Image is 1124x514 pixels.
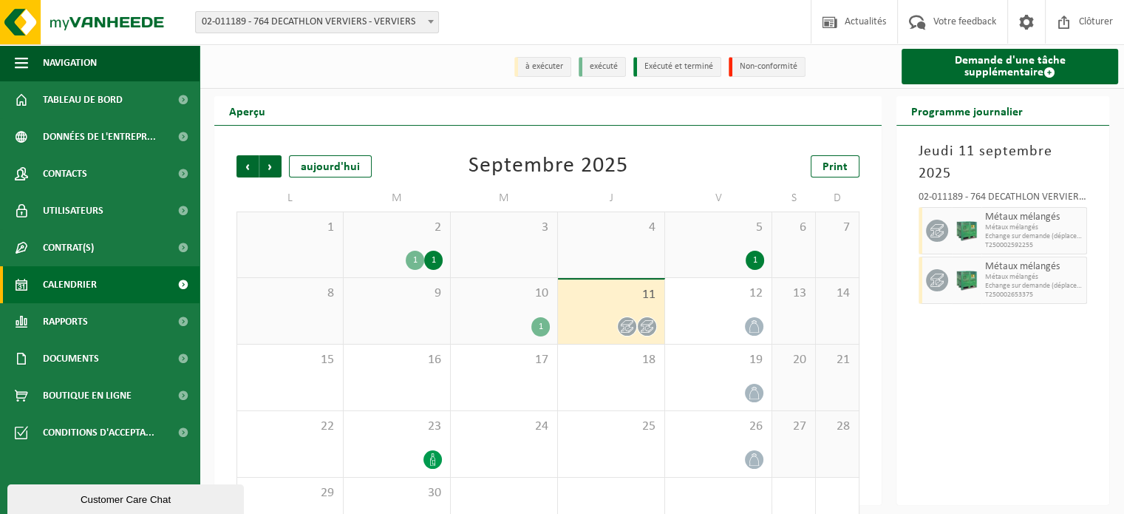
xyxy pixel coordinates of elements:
[344,185,451,212] td: M
[896,96,1038,125] h2: Programme journalier
[289,155,372,177] div: aujourd'hui
[351,220,443,236] span: 2
[672,220,764,236] span: 5
[259,155,282,177] span: Suivant
[780,285,808,302] span: 13
[458,220,550,236] span: 3
[985,273,1083,282] span: Métaux mélangés
[579,57,626,77] li: exécuté
[458,352,550,368] span: 17
[672,419,764,435] span: 26
[729,57,805,77] li: Non-conformité
[633,57,721,77] li: Exécuté et terminé
[245,285,336,302] span: 8
[816,185,859,212] td: D
[43,266,97,303] span: Calendrier
[245,485,336,501] span: 29
[458,285,550,302] span: 10
[7,481,247,514] iframe: chat widget
[956,220,978,242] img: PB-HB-1400-HPE-GN-01
[985,223,1083,232] span: Métaux mélangés
[245,419,336,435] span: 22
[823,352,851,368] span: 21
[43,118,156,155] span: Données de l'entrepr...
[214,96,280,125] h2: Aperçu
[43,44,97,81] span: Navigation
[956,269,978,291] img: PB-HB-1400-HPE-GN-01
[43,303,88,340] span: Rapports
[811,155,859,177] a: Print
[245,352,336,368] span: 15
[985,212,1083,223] span: Métaux mélangés
[195,11,439,33] span: 02-011189 - 764 DECATHLON VERVIERS - VERVIERS
[780,220,808,236] span: 6
[43,377,132,414] span: Boutique en ligne
[565,352,657,368] span: 18
[672,352,764,368] span: 19
[822,161,848,173] span: Print
[902,49,1118,84] a: Demande d'une tâche supplémentaire
[236,155,259,177] span: Précédent
[565,287,657,303] span: 11
[514,57,571,77] li: à exécuter
[43,414,154,451] span: Conditions d'accepta...
[565,419,657,435] span: 25
[672,285,764,302] span: 12
[424,251,443,270] div: 1
[985,282,1083,291] span: Echange sur demande (déplacement exclu)
[823,220,851,236] span: 7
[469,155,628,177] div: Septembre 2025
[43,340,99,377] span: Documents
[823,285,851,302] span: 14
[780,419,808,435] span: 27
[451,185,558,212] td: M
[351,419,443,435] span: 23
[558,185,665,212] td: J
[919,192,1087,207] div: 02-011189 - 764 DECATHLON VERVIERS - VERVIERS
[43,192,103,229] span: Utilisateurs
[351,352,443,368] span: 16
[196,12,438,33] span: 02-011189 - 764 DECATHLON VERVIERS - VERVIERS
[531,317,550,337] div: 1
[985,232,1083,241] span: Echange sur demande (déplacement exclu)
[780,352,808,368] span: 20
[43,155,87,192] span: Contacts
[985,241,1083,250] span: T250002592255
[406,251,424,270] div: 1
[985,261,1083,273] span: Métaux mélangés
[236,185,344,212] td: L
[43,229,94,266] span: Contrat(s)
[565,220,657,236] span: 4
[245,220,336,236] span: 1
[43,81,123,118] span: Tableau de bord
[919,141,1087,185] h3: Jeudi 11 septembre 2025
[823,419,851,435] span: 28
[351,485,443,501] span: 30
[772,185,816,212] td: S
[458,419,550,435] span: 24
[746,251,764,270] div: 1
[665,185,772,212] td: V
[985,291,1083,300] span: T250002653375
[351,285,443,302] span: 9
